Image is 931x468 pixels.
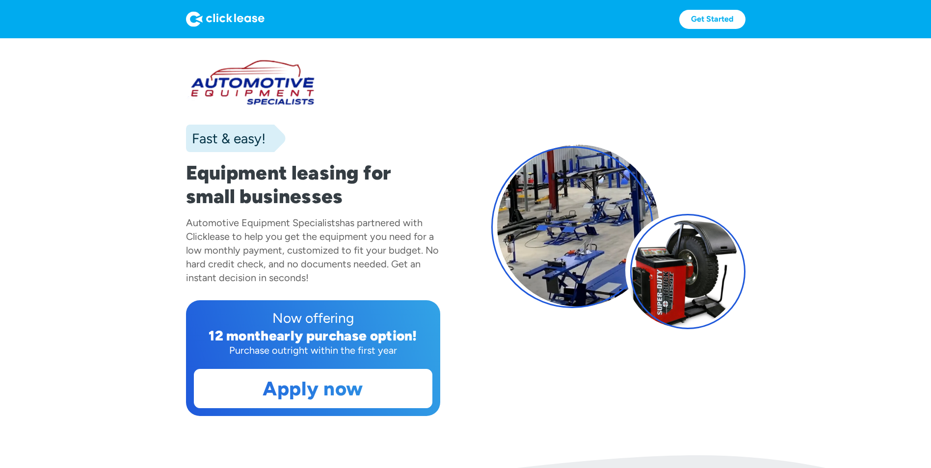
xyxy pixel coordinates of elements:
div: has partnered with Clicklease to help you get the equipment you need for a low monthly payment, c... [186,217,439,284]
a: Get Started [679,10,745,29]
div: 12 month [209,327,269,344]
a: Apply now [194,369,432,408]
div: Purchase outright within the first year [194,343,432,357]
div: Now offering [194,308,432,328]
div: Fast & easy! [186,129,266,148]
img: Logo [186,11,265,27]
div: early purchase option! [269,327,417,344]
div: Automotive Equipment Specialists [186,217,340,229]
h1: Equipment leasing for small businesses [186,161,440,208]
